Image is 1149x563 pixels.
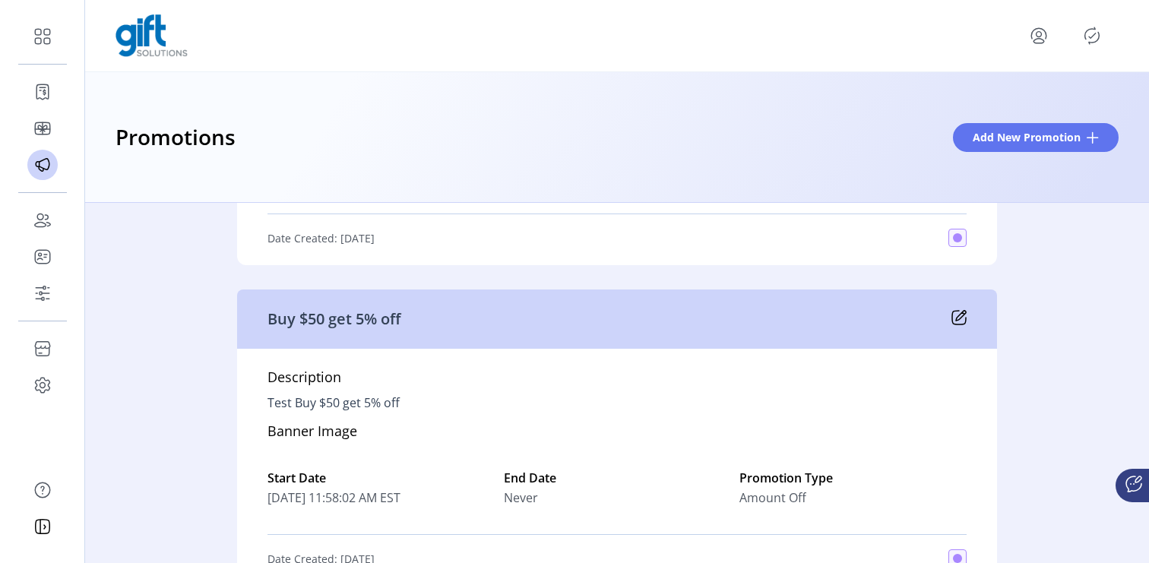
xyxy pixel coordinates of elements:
label: End Date [504,469,731,487]
p: Test Buy $50 get 5% off [267,394,400,412]
button: Publisher Panel [1080,24,1104,48]
button: menu [1027,24,1051,48]
span: Amount Off [739,489,806,507]
span: Add New Promotion [973,129,1081,145]
h5: Description [267,367,341,394]
p: Buy $50 get 5% off [267,308,400,331]
h3: Promotions [116,121,236,154]
img: logo [116,14,188,57]
span: [DATE] 11:58:02 AM EST [267,489,495,507]
label: Promotion Type [739,469,967,487]
label: Start Date [267,469,495,487]
p: Date Created: [DATE] [267,230,375,246]
h5: Banner Image [267,421,357,448]
button: Add New Promotion [953,123,1119,152]
span: Never [504,489,538,507]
